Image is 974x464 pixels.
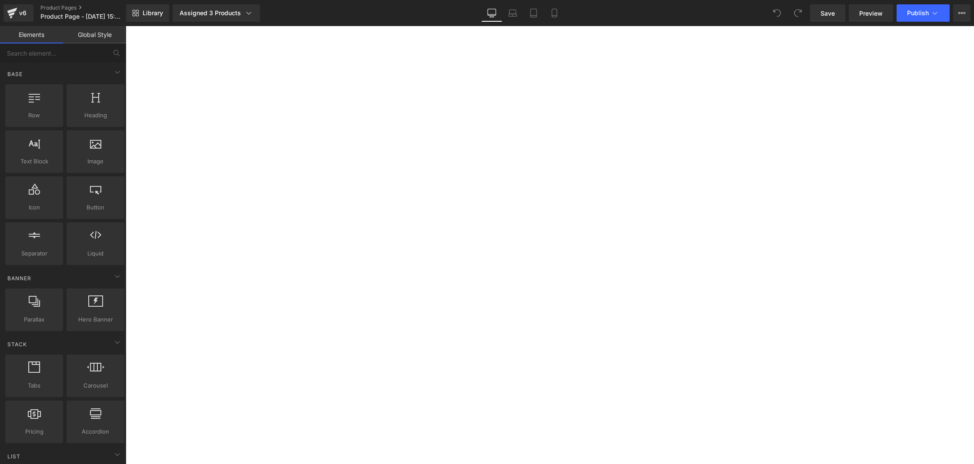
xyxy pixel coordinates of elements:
a: Laptop [502,4,523,22]
span: Stack [7,340,28,348]
span: Accordion [69,427,122,436]
span: Pricing [8,427,60,436]
a: Tablet [523,4,544,22]
button: Publish [897,4,950,22]
a: Product Pages [40,4,140,11]
span: Preview [859,9,883,18]
span: Save [821,9,835,18]
span: Base [7,70,23,78]
div: v6 [17,7,28,19]
span: Hero Banner [69,315,122,324]
a: Preview [849,4,893,22]
span: Tabs [8,381,60,390]
a: New Library [126,4,169,22]
a: Desktop [481,4,502,22]
span: Icon [8,203,60,212]
span: List [7,452,21,461]
span: Product Page - [DATE] 15:48:48 [40,13,124,20]
div: Assigned 3 Products [180,9,253,17]
span: Carousel [69,381,122,390]
span: Parallax [8,315,60,324]
span: Publish [907,10,929,17]
span: Banner [7,274,32,282]
span: Image [69,157,122,166]
a: Global Style [63,26,126,43]
span: Heading [69,111,122,120]
button: Redo [789,4,807,22]
span: Text Block [8,157,60,166]
a: v6 [3,4,33,22]
span: Row [8,111,60,120]
button: Undo [768,4,786,22]
button: More [953,4,971,22]
span: Separator [8,249,60,258]
a: Mobile [544,4,565,22]
span: Library [143,9,163,17]
span: Button [69,203,122,212]
span: Liquid [69,249,122,258]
